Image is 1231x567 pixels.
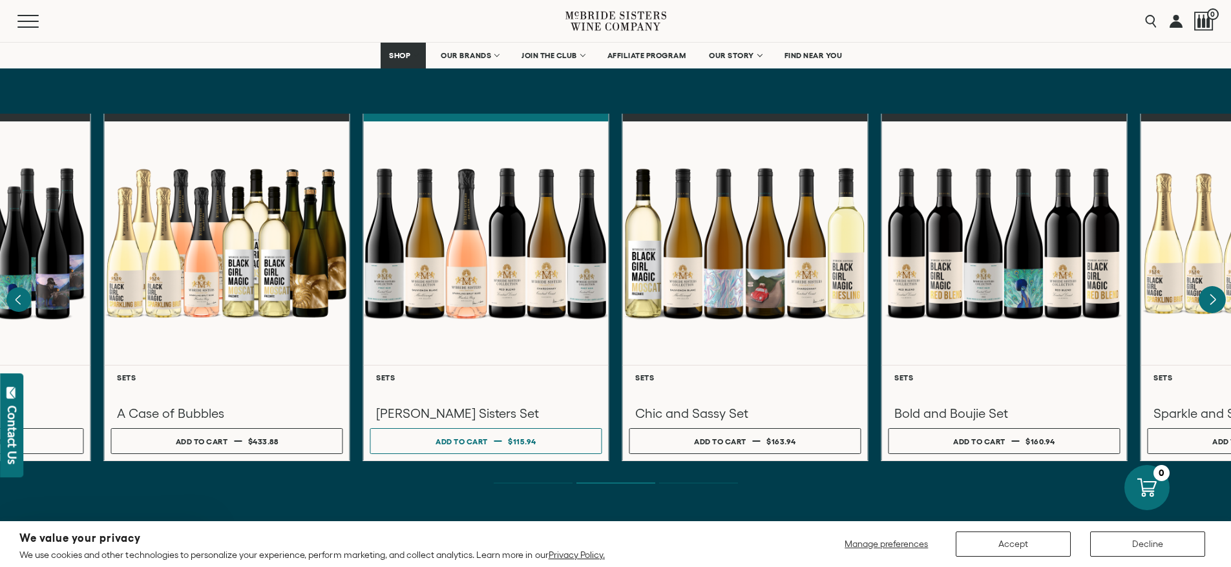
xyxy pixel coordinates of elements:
[376,373,595,382] h6: Sets
[441,51,491,60] span: OUR BRANDS
[549,550,605,560] a: Privacy Policy.
[694,432,746,451] div: Add to cart
[894,373,1113,382] h6: Sets
[784,51,843,60] span: FIND NEAR YOU
[709,51,754,60] span: OUR STORY
[6,406,19,464] div: Contact Us
[881,114,1127,461] a: Bold & Boujie Red Wine Set Sets Bold and Boujie Set Add to cart $160.94
[521,51,577,60] span: JOIN THE CLUB
[845,539,928,549] span: Manage preferences
[381,43,426,68] a: SHOP
[110,428,342,454] button: Add to cart $433.88
[19,533,605,544] h2: We value your privacy
[508,437,536,446] span: $115.94
[17,15,64,28] button: Mobile Menu Trigger
[607,51,686,60] span: AFFILIATE PROGRAM
[576,482,655,484] li: Page dot 2
[19,549,605,561] p: We use cookies and other technologies to personalize your experience, perform marketing, and coll...
[700,43,770,68] a: OUR STORY
[248,437,279,446] span: $433.88
[176,432,228,451] div: Add to cart
[370,428,602,454] button: Add to cart $115.94
[389,51,411,60] span: SHOP
[659,482,738,484] li: Page dot 3
[888,428,1120,454] button: Add to cart $160.94
[376,405,595,422] h3: [PERSON_NAME] Sisters Set
[776,43,851,68] a: FIND NEAR YOU
[513,43,593,68] a: JOIN THE CLUB
[117,373,336,382] h6: Sets
[956,531,1071,557] button: Accept
[1090,531,1205,557] button: Decline
[117,405,336,422] h3: A Case of Bubbles
[635,373,854,382] h6: Sets
[494,482,573,484] li: Page dot 1
[1207,8,1219,20] span: 0
[6,287,31,312] button: Previous
[635,405,854,422] h3: Chic and Sassy Set
[432,43,507,68] a: OUR BRANDS
[1153,465,1170,481] div: 0
[837,531,936,557] button: Manage preferences
[766,437,796,446] span: $163.94
[894,405,1113,422] h3: Bold and Boujie Set
[1199,286,1226,313] button: Next
[103,114,350,461] a: A Case of Bubbles Sets A Case of Bubbles Add to cart $433.88
[953,432,1005,451] div: Add to cart
[629,428,861,454] button: Add to cart $163.94
[622,114,868,461] a: Chic and Sassy Set Sets Chic and Sassy Set Add to cart $163.94
[436,432,488,451] div: Add to cart
[363,114,609,461] a: McBride Sisters Set Sets [PERSON_NAME] Sisters Set Add to cart $115.94
[599,43,695,68] a: AFFILIATE PROGRAM
[1026,437,1055,446] span: $160.94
